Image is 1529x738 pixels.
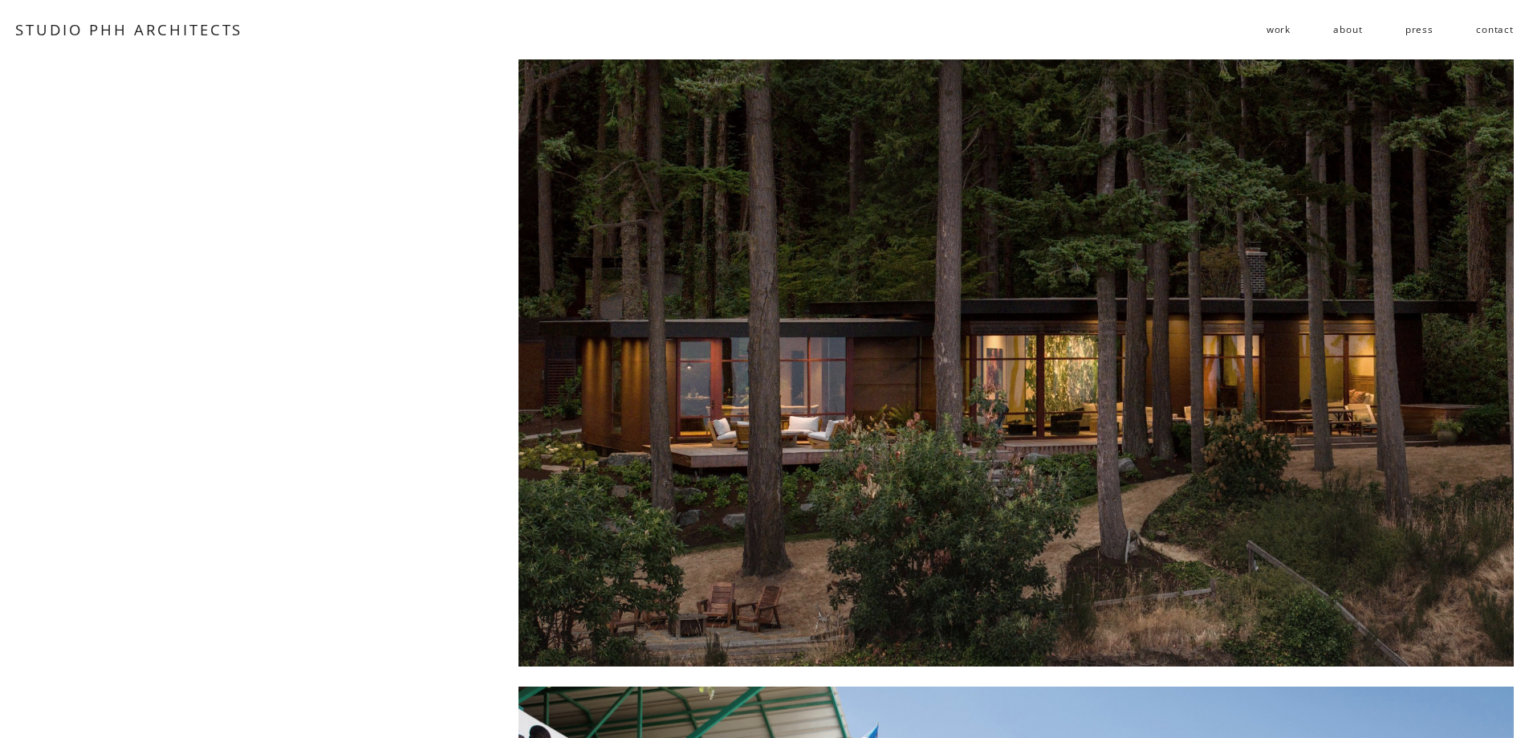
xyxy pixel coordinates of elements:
[1267,18,1291,41] span: work
[15,19,242,39] a: STUDIO PHH ARCHITECTS
[1333,17,1362,43] a: about
[1476,17,1514,43] a: contact
[1267,17,1291,43] a: folder dropdown
[1405,17,1433,43] a: press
